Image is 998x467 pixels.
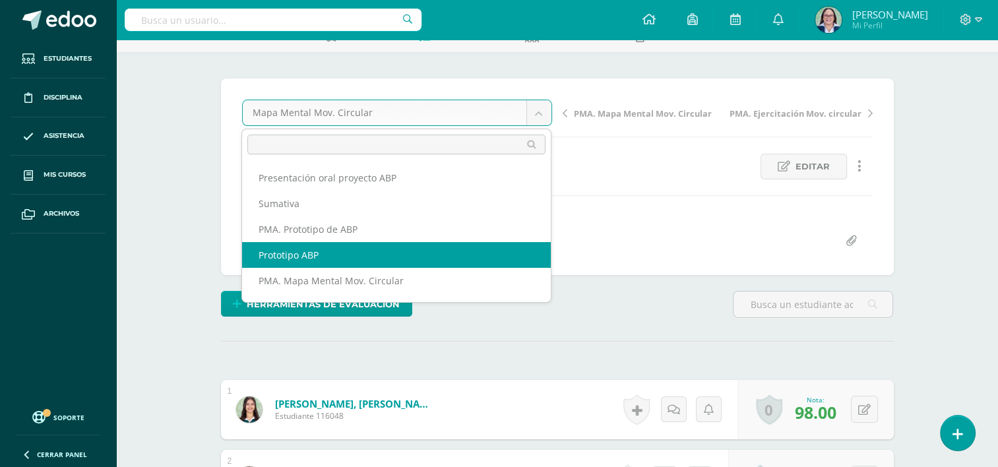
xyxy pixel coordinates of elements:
div: PMA. Prototipo de ABP [242,216,551,242]
div: Sumativa [242,191,551,216]
div: Mapa Mental Mov. Circular [242,294,551,319]
div: Prototipo ABP [242,242,551,268]
div: Presentación oral proyecto ABP [242,165,551,191]
div: PMA. Mapa Mental Mov. Circular [242,268,551,294]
